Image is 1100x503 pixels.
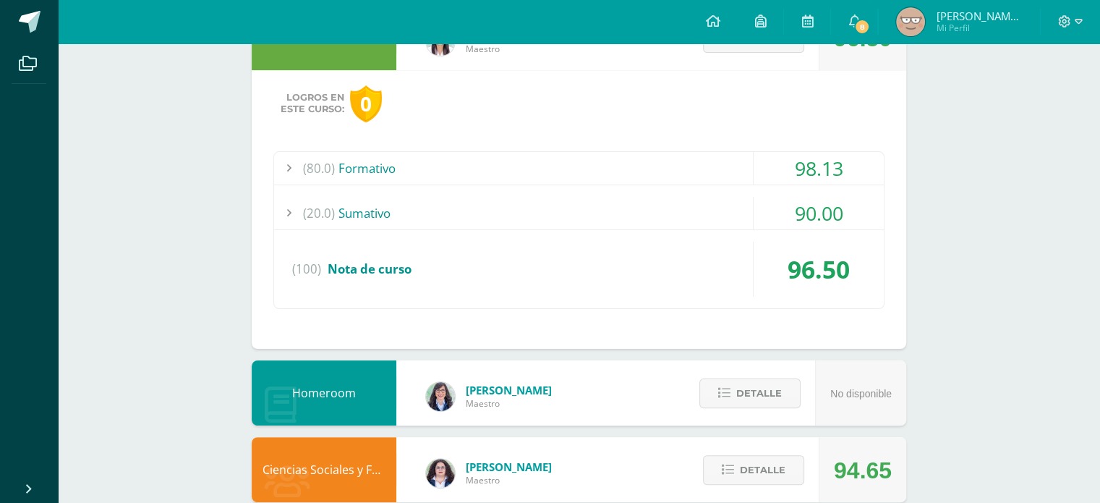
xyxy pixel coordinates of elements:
[936,22,1023,34] span: Mi Perfil
[834,438,892,503] div: 94.65
[292,242,321,297] span: (100)
[281,92,344,115] span: Logros en este curso:
[252,360,396,426] div: Homeroom
[703,455,804,485] button: Detalle
[466,460,552,474] span: [PERSON_NAME]
[466,383,552,397] span: [PERSON_NAME]
[736,380,782,407] span: Detalle
[350,85,382,122] div: 0
[466,397,552,410] span: Maestro
[426,382,455,411] img: 01c6c64f30021d4204c203f22eb207bb.png
[754,152,884,185] div: 98.13
[466,43,552,55] span: Maestro
[303,152,335,185] span: (80.0)
[328,261,412,277] span: Nota de curso
[740,457,785,483] span: Detalle
[896,7,925,36] img: e3abb1ebbe6d3481a363f12c8e97d852.png
[252,437,396,502] div: Ciencias Sociales y Formación Ciudadana
[466,474,552,486] span: Maestro
[754,242,884,297] div: 96.50
[303,197,335,229] span: (20.0)
[699,379,801,408] button: Detalle
[830,388,892,400] span: No disponible
[754,197,884,229] div: 90.00
[854,19,870,35] span: 8
[274,197,884,229] div: Sumativo
[426,459,455,488] img: ba02aa29de7e60e5f6614f4096ff8928.png
[936,9,1023,23] span: [PERSON_NAME] [PERSON_NAME]
[274,152,884,185] div: Formativo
